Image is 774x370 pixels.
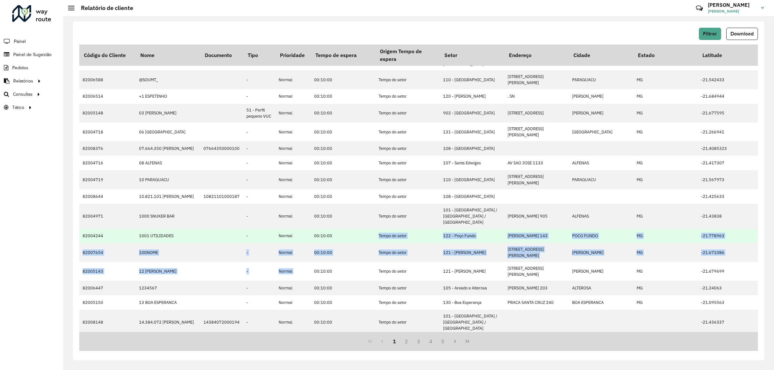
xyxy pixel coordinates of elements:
td: -21.43838 [698,204,762,229]
a: Contato Rápido [692,1,706,15]
span: Consultas [13,91,33,98]
td: 82008644 [79,189,136,204]
td: 00:10:00 [311,243,375,262]
td: 00:10:00 [311,310,375,335]
td: PARAGUACU [569,70,633,89]
td: 00:10:00 [311,89,375,104]
td: -21.778963 [698,229,762,243]
td: 121 - [PERSON_NAME] [440,262,504,281]
td: 10.821.101 [PERSON_NAME] [136,189,200,204]
td: [STREET_ADDRESS][PERSON_NAME] [504,122,569,141]
td: [PERSON_NAME] [569,262,633,281]
td: Tempo do setor [375,243,440,262]
td: POCO FUNDO [569,229,633,243]
td: Tempo do setor [375,70,440,89]
th: Prioridade [275,44,311,66]
td: Normal [275,281,311,295]
td: 03 [PERSON_NAME] [136,104,200,122]
td: 00:10:00 [311,262,375,281]
td: -21.671086 [698,243,762,262]
td: [PERSON_NAME] [569,89,633,104]
td: MG [633,281,698,295]
td: PRACA SANTA CRUZ 240 [504,295,569,310]
td: 1000 SNUKER BAR [136,204,200,229]
th: Estado [633,44,698,66]
td: 14.384.072 [PERSON_NAME] [136,310,200,335]
button: Filtrar [699,28,721,40]
td: Tempo do setor [375,104,440,122]
td: 07664350000100 [200,141,243,156]
th: Tipo [243,44,275,66]
td: 110 - [GEOGRAPHIC_DATA] [440,170,504,189]
td: [PERSON_NAME] [569,243,633,262]
td: -21.679699 [698,262,762,281]
td: Normal [275,262,311,281]
td: Tempo do setor [375,310,440,335]
td: -21.677595 [698,104,762,122]
td: 1001 UTILIDADES [136,229,200,243]
span: Relatórios [13,78,33,84]
span: Pedidos [12,64,28,71]
td: Normal [275,70,311,89]
td: 82005148 [79,104,136,122]
td: +1 ESPETINHO [136,89,200,104]
td: AV SAO JOSE 1133 [504,156,569,170]
td: MG [633,89,698,104]
td: [PERSON_NAME] [569,104,633,122]
td: Normal [275,189,311,204]
td: Normal [275,89,311,104]
td: - [243,156,275,170]
td: MG [633,295,698,310]
td: 00:10:00 [311,204,375,229]
td: . SN [504,89,569,104]
td: - [243,170,275,189]
td: 82004718 [79,122,136,141]
td: MG [633,122,698,141]
td: MG [633,70,698,89]
td: [STREET_ADDRESS][PERSON_NAME] [504,262,569,281]
td: 82008148 [79,310,136,335]
td: 08 ALFENAS [136,156,200,170]
button: Download [726,28,758,40]
td: - [243,122,275,141]
td: 10 PARAGUACU [136,170,200,189]
td: MG [633,170,698,189]
td: 12 [PERSON_NAME] [136,262,200,281]
td: MG [633,204,698,229]
td: 101 - [GEOGRAPHIC_DATA] / [GEOGRAPHIC_DATA] / [GEOGRAPHIC_DATA] [440,204,504,229]
td: 82004244 [79,229,136,243]
td: ALFENAS [569,156,633,170]
td: Tempo do setor [375,141,440,156]
td: Normal [275,156,311,170]
td: 10821101000187 [200,189,243,204]
td: - [243,295,275,310]
td: - [243,70,275,89]
td: 00:10:00 [311,229,375,243]
th: Endereço [504,44,569,66]
td: 00:10:00 [311,70,375,89]
td: @SOUMT_ [136,70,200,89]
td: Normal [275,310,311,335]
span: Download [730,31,754,36]
td: 120 - [PERSON_NAME] [440,89,504,104]
td: 82008376 [79,141,136,156]
td: 100NOME [136,243,200,262]
th: Documento [200,44,243,66]
td: Tempo do setor [375,262,440,281]
td: -21.567973 [698,170,762,189]
button: 3 [412,335,425,347]
span: Painel de Sugestão [13,51,52,58]
th: Tempo de espera [311,44,375,66]
td: 82006588 [79,70,136,89]
td: Normal [275,170,311,189]
button: 5 [437,335,449,347]
button: Next Page [449,335,461,347]
td: 00:10:00 [311,104,375,122]
td: 13 BOA ESPERANCA [136,295,200,310]
td: Normal [275,104,311,122]
td: -21.24063 [698,281,762,295]
td: Normal [275,141,311,156]
th: Setor [440,44,504,66]
td: 00:10:00 [311,170,375,189]
td: Tempo do setor [375,281,440,295]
